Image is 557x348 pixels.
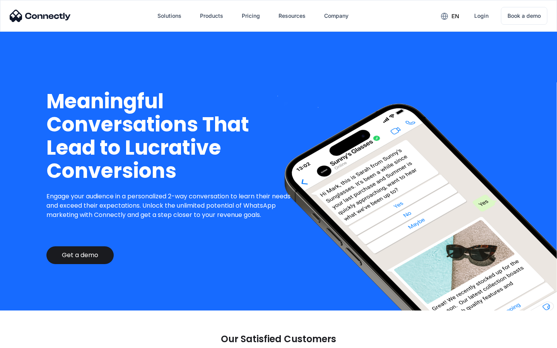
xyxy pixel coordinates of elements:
a: Book a demo [501,7,547,25]
div: Solutions [151,7,188,25]
div: Login [474,10,489,21]
div: Products [200,10,223,21]
div: Get a demo [62,251,98,259]
a: Login [468,7,495,25]
p: Our Satisfied Customers [221,334,336,345]
div: Pricing [242,10,260,21]
div: en [435,10,465,22]
h1: Meaningful Conversations That Lead to Lucrative Conversions [46,90,297,183]
div: Resources [272,7,312,25]
p: Engage your audience in a personalized 2-way conversation to learn their needs and exceed their e... [46,192,297,220]
aside: Language selected: English [8,334,46,345]
div: Solutions [157,10,181,21]
ul: Language list [15,334,46,345]
div: Products [194,7,229,25]
a: Get a demo [46,246,114,264]
div: en [451,11,459,22]
div: Resources [278,10,306,21]
div: Company [318,7,355,25]
a: Pricing [236,7,266,25]
img: Connectly Logo [10,10,71,22]
div: Company [324,10,349,21]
